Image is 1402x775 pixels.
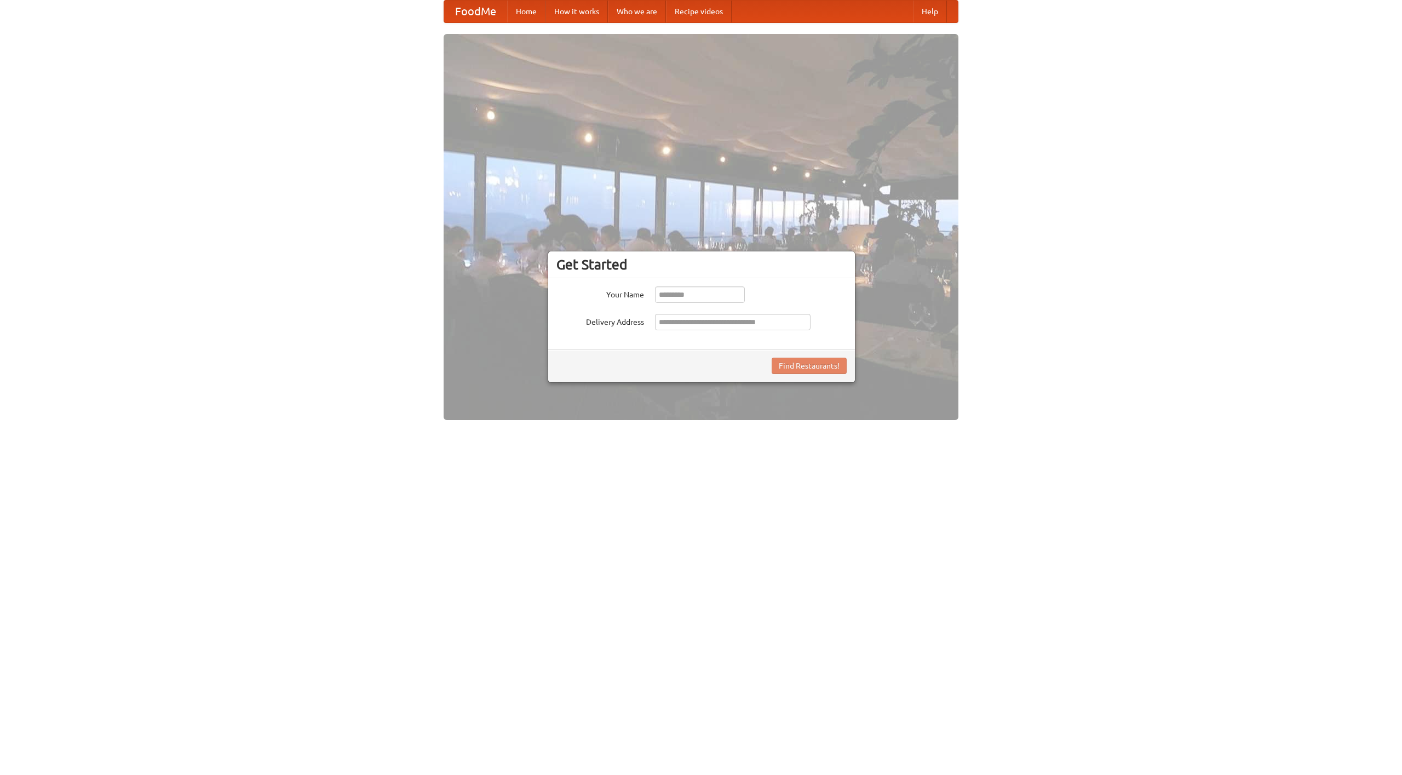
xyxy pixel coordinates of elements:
label: Delivery Address [556,314,644,328]
a: Recipe videos [666,1,732,22]
a: Who we are [608,1,666,22]
a: FoodMe [444,1,507,22]
button: Find Restaurants! [772,358,847,374]
a: How it works [545,1,608,22]
a: Home [507,1,545,22]
a: Help [913,1,947,22]
h3: Get Started [556,256,847,273]
label: Your Name [556,286,644,300]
